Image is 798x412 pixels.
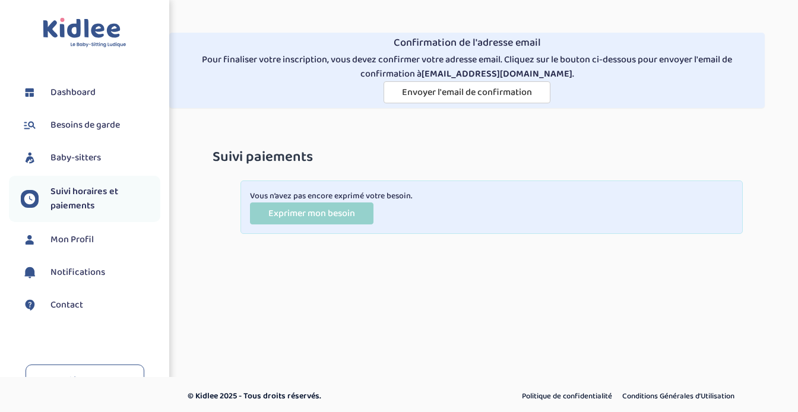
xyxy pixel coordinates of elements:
[50,265,105,280] span: Notifications
[21,116,39,134] img: besoin.svg
[43,18,126,48] img: logo.svg
[50,118,120,132] span: Besoins de garde
[21,264,160,281] a: Notifications
[250,202,373,224] a: Exprimer mon besoin
[50,85,96,100] span: Dashboard
[174,53,761,81] p: Pour finaliser votre inscription, vous devez confirmer votre adresse email. Cliquez sur le bouton...
[21,296,160,314] a: Contact
[50,298,83,312] span: Contact
[21,231,160,249] a: Mon Profil
[213,150,313,165] span: Suivi paiements
[250,190,733,202] p: Vous n’avez pas encore exprimé votre besoin.
[21,84,160,102] a: Dashboard
[402,85,532,100] span: Envoyer l'email de confirmation
[21,190,39,208] img: suivihoraire.svg
[21,84,39,102] img: dashboard.svg
[50,185,160,213] span: Suivi horaires et paiements
[21,116,160,134] a: Besoins de garde
[21,231,39,249] img: profil.svg
[188,390,449,403] p: © Kidlee 2025 - Tous droits réservés.
[518,389,616,404] a: Politique de confidentialité
[26,365,144,396] a: Se déconnecter
[50,233,94,247] span: Mon Profil
[21,149,160,167] a: Baby-sitters
[21,185,160,213] a: Suivi horaires et paiements
[21,264,39,281] img: notification.svg
[618,389,739,404] a: Conditions Générales d’Utilisation
[21,296,39,314] img: contact.svg
[174,37,761,49] h4: Confirmation de l'adresse email
[422,66,572,81] strong: [EMAIL_ADDRESS][DOMAIN_NAME]
[50,151,101,165] span: Baby-sitters
[384,81,550,103] button: Envoyer l'email de confirmation
[21,149,39,167] img: babysitters.svg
